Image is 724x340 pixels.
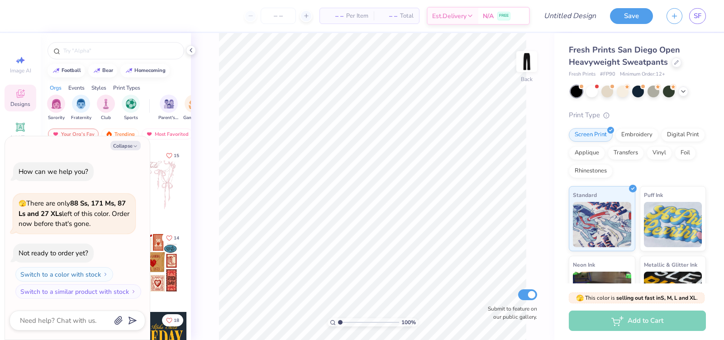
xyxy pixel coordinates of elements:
[101,129,139,139] div: Trending
[162,314,183,326] button: Like
[48,64,85,77] button: football
[569,110,706,120] div: Print Type
[675,146,696,160] div: Foil
[499,13,509,19] span: FREE
[51,99,62,109] img: Sorority Image
[19,199,126,218] strong: 88 Ss, 171 Ms, 87 Ls and 27 XLs
[573,202,631,247] img: Standard
[124,115,138,121] span: Sports
[47,95,65,121] button: filter button
[183,95,204,121] button: filter button
[19,199,129,228] span: There are only left of this color. Order now before that's gone.
[537,7,603,25] input: Untitled Design
[569,164,613,178] div: Rhinestones
[576,294,584,302] span: 🫣
[610,8,653,24] button: Save
[122,95,140,121] div: filter for Sports
[48,129,99,139] div: Your Org's Fav
[142,129,193,139] div: Most Favorited
[134,68,166,73] div: homecoming
[158,95,179,121] div: filter for Parent's Weekend
[91,84,106,92] div: Styles
[401,318,416,326] span: 100 %
[379,11,397,21] span: – –
[183,95,204,121] div: filter for Game Day
[573,260,595,269] span: Neon Ink
[93,68,100,73] img: trend_line.gif
[689,8,706,24] a: SF
[600,71,615,78] span: # FP90
[71,115,91,121] span: Fraternity
[71,95,91,121] button: filter button
[644,190,663,200] span: Puff Ink
[400,11,414,21] span: Total
[164,99,174,109] img: Parent's Weekend Image
[88,64,117,77] button: bear
[569,44,680,67] span: Fresh Prints San Diego Open Heavyweight Sweatpants
[608,146,644,160] div: Transfers
[620,71,665,78] span: Minimum Order: 12 +
[19,167,88,176] div: How can we help you?
[569,146,605,160] div: Applique
[125,68,133,73] img: trend_line.gif
[62,68,81,73] div: football
[47,95,65,121] div: filter for Sorority
[615,128,658,142] div: Embroidery
[101,115,111,121] span: Club
[573,272,631,317] img: Neon Ink
[647,146,672,160] div: Vinyl
[174,318,179,323] span: 18
[68,84,85,92] div: Events
[113,84,140,92] div: Print Types
[120,64,170,77] button: homecoming
[158,95,179,121] button: filter button
[483,305,537,321] label: Submit to feature on our public gallery.
[189,99,199,109] img: Game Day Image
[10,67,31,74] span: Image AI
[110,141,141,150] button: Collapse
[644,260,697,269] span: Metallic & Glitter Ink
[521,75,533,83] div: Back
[146,131,153,137] img: most_fav.gif
[71,95,91,121] div: filter for Fraternity
[10,101,30,108] span: Designs
[432,11,467,21] span: Est. Delivery
[346,11,368,21] span: Per Item
[174,236,179,240] span: 14
[661,128,705,142] div: Digital Print
[162,232,183,244] button: Like
[644,202,702,247] img: Puff Ink
[19,199,26,208] span: 🫣
[105,131,113,137] img: trending.gif
[97,95,115,121] button: filter button
[616,294,696,302] strong: selling out fast in S, M, L and XL
[174,153,179,158] span: 15
[131,289,136,294] img: Switch to a similar product with stock
[573,190,597,200] span: Standard
[576,294,698,302] span: This color is .
[101,99,111,109] img: Club Image
[48,115,65,121] span: Sorority
[97,95,115,121] div: filter for Club
[158,115,179,121] span: Parent's Weekend
[15,284,141,299] button: Switch to a similar product with stock
[644,272,702,317] img: Metallic & Glitter Ink
[10,134,31,141] span: Add Text
[569,71,595,78] span: Fresh Prints
[122,95,140,121] button: filter button
[103,272,108,277] img: Switch to a color with stock
[183,115,204,121] span: Game Day
[102,68,113,73] div: bear
[325,11,343,21] span: – –
[569,128,613,142] div: Screen Print
[52,68,60,73] img: trend_line.gif
[15,267,113,282] button: Switch to a color with stock
[162,149,183,162] button: Like
[694,11,701,21] span: SF
[126,99,136,109] img: Sports Image
[518,53,536,71] img: Back
[19,249,88,258] div: Not ready to order yet?
[76,99,86,109] img: Fraternity Image
[261,8,296,24] input: – –
[50,84,62,92] div: Orgs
